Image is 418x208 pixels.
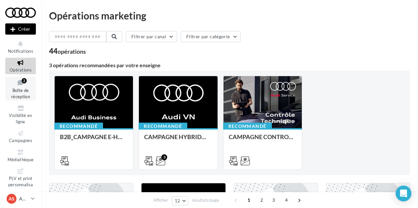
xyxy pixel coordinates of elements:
[22,78,27,83] div: 2
[172,196,189,205] button: 12
[8,48,33,54] span: Notifications
[10,67,32,73] span: Opérations
[139,123,187,130] div: Recommandé
[223,123,272,130] div: Recommandé
[5,103,36,126] a: Visibilité en ligne
[5,128,36,144] a: Campagnes
[268,195,279,205] span: 3
[8,157,34,162] span: Médiathèque
[49,63,410,68] div: 3 opérations recommandées par votre enseigne
[58,48,86,54] div: opérations
[153,197,168,203] span: Afficher
[229,134,297,147] div: CAMPAGNE CONTROLE TECHNIQUE 25€ OCTOBRE
[5,58,36,74] a: Opérations
[9,113,32,124] span: Visibilité en ligne
[161,154,167,160] div: 3
[181,31,241,42] button: Filtrer par catégorie
[256,195,267,205] span: 2
[5,23,36,35] button: Créer
[9,195,14,202] span: AS
[49,11,410,20] div: Opérations marketing
[5,147,36,163] a: Médiathèque
[9,138,32,143] span: Campagnes
[281,195,292,205] span: 4
[49,47,86,55] div: 44
[5,77,36,101] a: Boîte de réception2
[60,134,128,147] div: B2B_CAMPAGNE E-HYBRID OCTOBRE
[54,123,103,130] div: Recommandé
[11,88,30,99] span: Boîte de réception
[5,193,36,205] a: AS AUDI St-Fons
[5,166,36,195] a: PLV et print personnalisable
[5,39,36,55] button: Notifications
[5,23,36,35] div: Nouvelle campagne
[8,174,33,193] span: PLV et print personnalisable
[175,198,180,203] span: 12
[192,197,219,203] span: résultats/page
[144,134,212,147] div: CAMPAGNE HYBRIDE RECHARGEABLE
[126,31,177,42] button: Filtrer par canal
[19,195,28,202] p: AUDI St-Fons
[244,195,254,205] span: 1
[396,186,411,201] div: Open Intercom Messenger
